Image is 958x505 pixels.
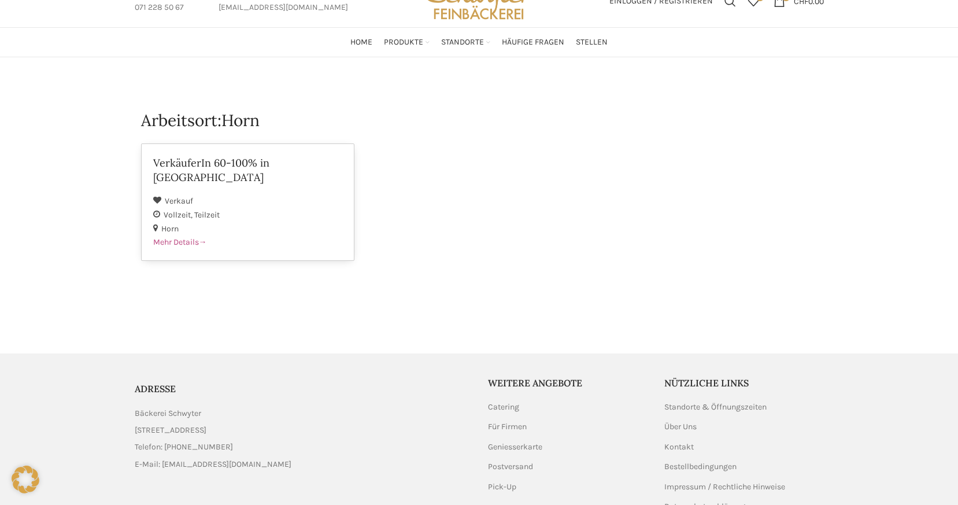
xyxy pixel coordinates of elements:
[135,383,176,395] span: ADRESSE
[135,441,471,454] a: List item link
[129,31,830,54] div: Main navigation
[350,37,372,48] span: Home
[384,37,423,48] span: Produkte
[135,407,201,420] span: Bäckerei Schwyter
[664,481,786,493] a: Impressum / Rechtliche Hinweise
[384,31,430,54] a: Produkte
[488,401,520,413] a: Catering
[441,37,484,48] span: Standorte
[664,441,695,453] a: Kontakt
[135,424,206,437] span: [STREET_ADDRESS]
[664,461,738,473] a: Bestellbedingungen
[576,31,608,54] a: Stellen
[141,143,355,261] a: VerkäuferIn 60-100% in [GEOGRAPHIC_DATA] Verkauf Vollzeit Teilzeit Horn Mehr Details
[502,31,564,54] a: Häufige Fragen
[502,37,564,48] span: Häufige Fragen
[350,31,372,54] a: Home
[164,210,194,220] span: Vollzeit
[441,31,490,54] a: Standorte
[194,210,220,220] span: Teilzeit
[135,458,471,471] a: List item link
[488,441,543,453] a: Geniesserkarte
[664,377,824,389] h5: Nützliche Links
[153,156,343,185] h2: VerkäuferIn 60-100% in [GEOGRAPHIC_DATA]
[488,481,517,493] a: Pick-Up
[488,421,528,433] a: Für Firmen
[161,224,179,234] span: Horn
[141,109,818,132] h1: Arbeitsort:
[488,377,648,389] h5: Weitere Angebote
[153,237,207,247] span: Mehr Details
[488,461,534,473] a: Postversand
[664,421,698,433] a: Über Uns
[664,401,768,413] a: Standorte & Öffnungszeiten
[165,196,193,206] span: Verkauf
[221,110,260,131] span: Horn
[576,37,608,48] span: Stellen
